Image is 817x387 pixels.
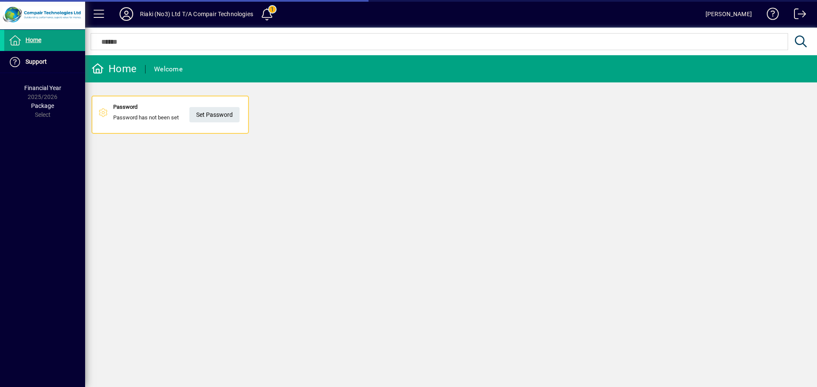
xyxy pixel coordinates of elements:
span: Financial Year [24,85,61,91]
div: [PERSON_NAME] [706,7,752,21]
span: Package [31,102,54,109]
a: Set Password [189,107,240,122]
div: Welcome [154,62,183,76]
span: Set Password [196,108,233,122]
span: Home [26,37,41,43]
div: Home [91,62,137,76]
div: Password has not been set [113,103,179,127]
a: Logout [788,2,806,29]
button: Profile [113,6,140,22]
div: Password [113,103,179,111]
a: Support [4,51,85,73]
div: Riaki (No3) Ltd T/A Compair Technologies [140,7,253,21]
span: Support [26,58,47,65]
a: Knowledge Base [760,2,779,29]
